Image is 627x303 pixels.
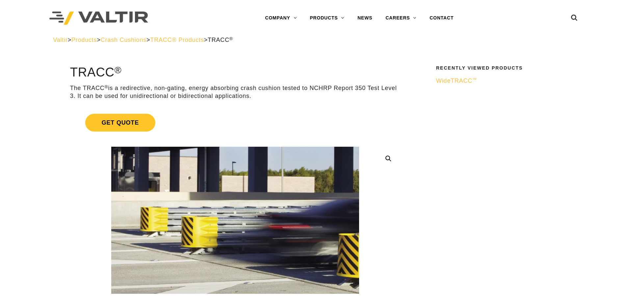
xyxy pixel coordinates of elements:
[49,12,148,25] img: Valtir
[53,36,574,44] div: > > > >
[258,12,303,25] a: COMPANY
[436,77,570,85] a: WideTRACC™
[436,77,477,84] span: WideTRACC
[436,66,570,71] h2: Recently Viewed Products
[70,84,400,100] p: The TRACC is a redirective, non-gating, energy absorbing crash cushion tested to NCHRP Report 350...
[150,37,204,43] a: TRACC® Products
[423,12,460,25] a: CONTACT
[53,37,67,43] a: Valtir
[229,36,233,41] sup: ®
[303,12,351,25] a: PRODUCTS
[71,37,97,43] a: Products
[70,106,400,139] a: Get Quote
[85,114,155,132] span: Get Quote
[472,77,477,82] sup: ™
[101,37,146,43] a: Crash Cushions
[70,66,400,79] h1: TRACC
[105,84,108,89] sup: ®
[208,37,233,43] span: TRACC
[351,12,379,25] a: NEWS
[379,12,423,25] a: CAREERS
[115,65,122,75] sup: ®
